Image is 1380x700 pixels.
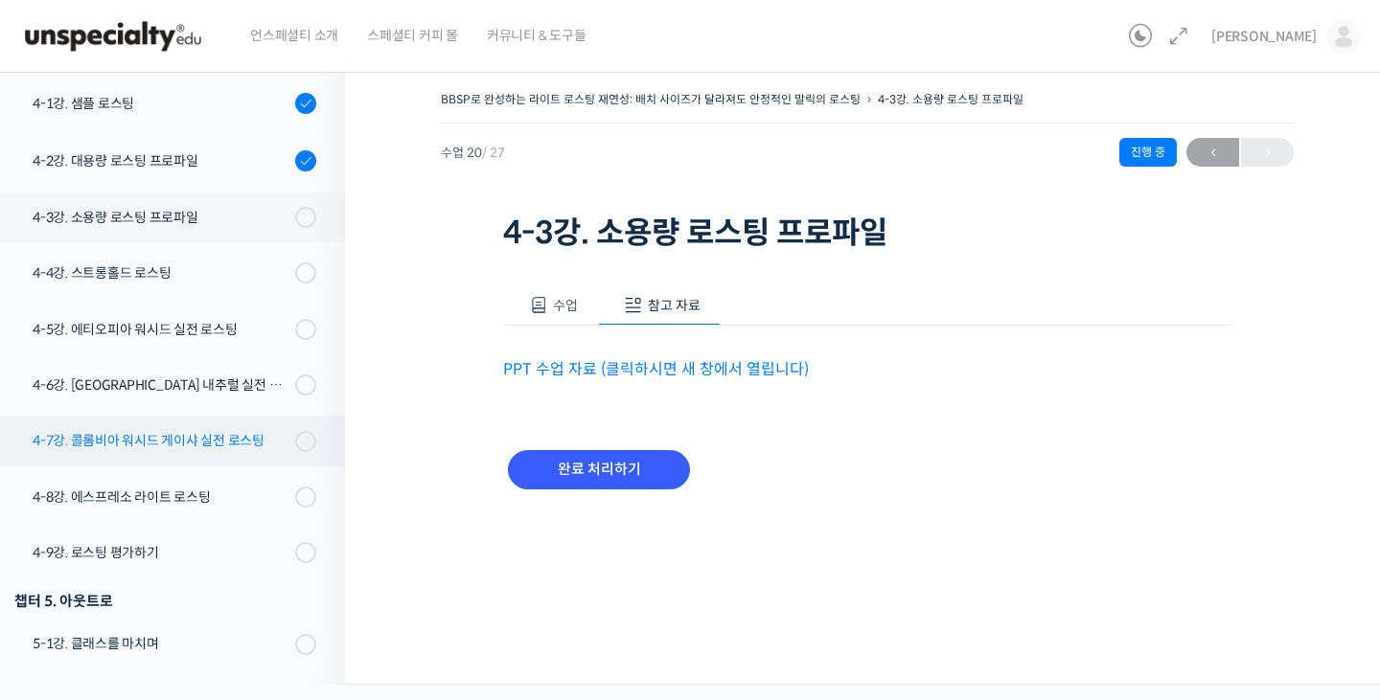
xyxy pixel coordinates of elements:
div: 4-7강. 콜롬비아 워시드 게이샤 실전 로스팅 [33,430,289,451]
span: 대화 [175,571,198,586]
div: 4-1강. 샘플 로스팅 [33,93,289,114]
span: / 27 [482,145,505,161]
span: 수업 [553,297,578,314]
span: 설정 [296,570,319,585]
h1: 4-3강. 소용량 로스팅 프로파일 [503,215,1231,251]
a: 대화 [126,541,247,589]
span: 참고 자료 [648,297,701,314]
div: 4-9강. 로스팅 평가하기 [33,542,289,563]
span: [PERSON_NAME] [1211,28,1317,45]
div: 4-6강. [GEOGRAPHIC_DATA] 내추럴 실전 로스팅 [33,374,289,395]
span: 수업 20 [441,147,505,159]
div: 챕터 5. 아웃트로 [14,588,316,614]
a: ←이전 [1186,138,1239,167]
a: 설정 [247,541,368,589]
span: ← [1186,140,1239,166]
div: 4-3강. 소용량 로스팅 프로파일 [33,207,289,228]
a: 4-3강. 소용량 로스팅 프로파일 [878,92,1023,106]
div: 4-8강. 에스프레소 라이트 로스팅 [33,486,289,508]
span: 홈 [60,570,72,585]
div: 4-4강. 스트롱홀드 로스팅 [33,262,289,283]
input: 완료 처리하기 [508,450,690,489]
div: 5-1강. 클래스를 마치며 [33,633,289,654]
a: 홈 [6,541,126,589]
a: PPT 수업 자료 (클릭하시면 새 창에서 열립니다) [503,359,809,379]
a: BBSP로 완성하는 라이트 로스팅 재연성: 배치 사이즈가 달라져도 안정적인 말릭의 로스팅 [441,92,861,106]
div: 4-2강. 대용량 로스팅 프로파일 [33,150,289,171]
div: 진행 중 [1119,138,1177,167]
div: 4-5강. 에티오피아 워시드 실전 로스팅 [33,319,289,340]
